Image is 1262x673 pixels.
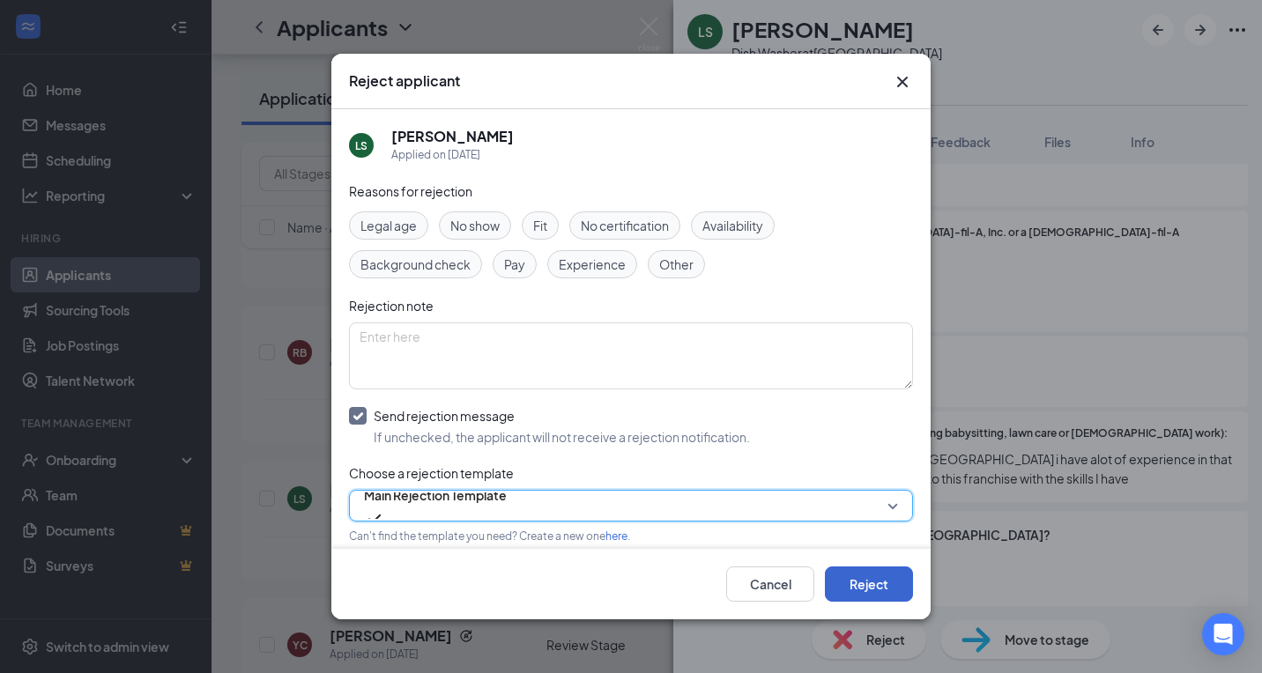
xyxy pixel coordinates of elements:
[360,216,417,235] span: Legal age
[355,138,367,153] div: LS
[360,255,471,274] span: Background check
[450,216,500,235] span: No show
[349,183,472,199] span: Reasons for rejection
[533,216,547,235] span: Fit
[349,71,460,91] h3: Reject applicant
[349,465,514,481] span: Choose a rejection template
[892,71,913,92] button: Close
[364,482,507,508] span: Main Rejection Template
[349,529,630,543] span: Can't find the template you need? Create a new one .
[364,508,385,529] svg: Checkmark
[605,529,627,543] a: here
[581,216,669,235] span: No certification
[1202,613,1244,655] div: Open Intercom Messenger
[702,216,763,235] span: Availability
[504,255,525,274] span: Pay
[892,71,913,92] svg: Cross
[726,566,814,602] button: Cancel
[559,255,626,274] span: Experience
[825,566,913,602] button: Reject
[349,298,434,314] span: Rejection note
[391,127,514,146] h5: [PERSON_NAME]
[659,255,694,274] span: Other
[391,146,514,164] div: Applied on [DATE]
